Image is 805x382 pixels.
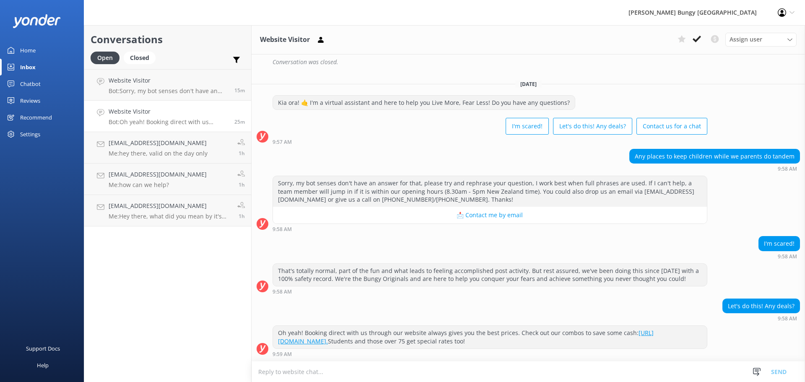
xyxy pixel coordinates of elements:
a: Website VisitorBot:Oh yeah! Booking direct with us through our website always gives you the best ... [84,101,251,132]
a: [EMAIL_ADDRESS][DOMAIN_NAME]Me:how can we help?1h [84,164,251,195]
h3: Website Visitor [260,34,310,45]
p: Me: hey there, valid on the day only [109,150,208,157]
div: Inbox [20,59,36,75]
div: Any places to keep children while we parents do tandem [630,149,800,164]
div: Oct 13 2025 09:58am (UTC +13:00) Pacific/Auckland [629,166,800,172]
div: Oct 13 2025 09:59am (UTC +13:00) Pacific/Auckland [273,351,707,357]
span: Oct 13 2025 08:40am (UTC +13:00) Pacific/Auckland [239,150,245,157]
a: Open [91,53,124,62]
div: Open [91,52,119,64]
a: [URL][DOMAIN_NAME]. [278,329,654,345]
p: Bot: Sorry, my bot senses don't have an answer for that, please try and rephrase your question, I... [109,87,228,95]
span: [DATE] [515,81,542,88]
div: Home [20,42,36,59]
div: Kia ora! 🤙 I'm a virtual assistant and here to help you Live More, Fear Less! Do you have any que... [273,96,575,110]
div: Chatbot [20,75,41,92]
strong: 9:57 AM [273,140,292,145]
div: Oct 13 2025 09:58am (UTC +13:00) Pacific/Auckland [273,288,707,294]
a: [EMAIL_ADDRESS][DOMAIN_NAME]Me:hey there, valid on the day only1h [84,132,251,164]
button: Contact us for a chat [636,118,707,135]
div: I'm scared! [759,236,800,251]
div: Sorry, my bot senses don't have an answer for that, please try and rephrase your question, I work... [273,176,707,207]
span: Oct 13 2025 10:09am (UTC +13:00) Pacific/Auckland [234,87,245,94]
div: That's totally normal, part of the fun and what leads to feeling accomplished post activity. But ... [273,264,707,286]
a: [EMAIL_ADDRESS][DOMAIN_NAME]Me:Hey there, what did you mean by it's not letting you book? what ki... [84,195,251,226]
strong: 9:58 AM [273,227,292,232]
button: 📩 Contact me by email [273,207,707,223]
strong: 9:58 AM [273,289,292,294]
button: Let's do this! Any deals? [553,118,632,135]
h4: [EMAIL_ADDRESS][DOMAIN_NAME] [109,201,231,210]
h4: Website Visitor [109,76,228,85]
strong: 9:58 AM [778,254,797,259]
span: Oct 13 2025 08:34am (UTC +13:00) Pacific/Auckland [239,213,245,220]
div: Assign User [725,33,797,46]
p: Me: Hey there, what did you mean by it's not letting you book? what kind of error are you experei... [109,213,231,220]
div: Oct 13 2025 09:57am (UTC +13:00) Pacific/Auckland [273,139,707,145]
div: Conversation was closed. [273,55,800,69]
div: Closed [124,52,156,64]
span: Assign user [730,35,762,44]
span: Oct 13 2025 08:39am (UTC +13:00) Pacific/Auckland [239,181,245,188]
h4: [EMAIL_ADDRESS][DOMAIN_NAME] [109,138,208,148]
div: Help [37,357,49,374]
button: I'm scared! [506,118,549,135]
div: Oct 13 2025 09:58am (UTC +13:00) Pacific/Auckland [758,253,800,259]
img: yonder-white-logo.png [13,14,61,28]
strong: 9:58 AM [778,316,797,321]
div: Oct 13 2025 09:58am (UTC +13:00) Pacific/Auckland [722,315,800,321]
p: Bot: Oh yeah! Booking direct with us through our website always gives you the best prices. Check ... [109,118,228,126]
strong: 9:58 AM [778,166,797,172]
a: Closed [124,53,160,62]
h2: Conversations [91,31,245,47]
div: Oh yeah! Booking direct with us through our website always gives you the best prices. Check out o... [273,326,707,348]
h4: Website Visitor [109,107,228,116]
span: Oct 13 2025 09:58am (UTC +13:00) Pacific/Auckland [234,118,245,125]
div: Settings [20,126,40,143]
div: 2025-10-11T19:57:59.783 [257,55,800,69]
div: Reviews [20,92,40,109]
a: Website VisitorBot:Sorry, my bot senses don't have an answer for that, please try and rephrase yo... [84,69,251,101]
h4: [EMAIL_ADDRESS][DOMAIN_NAME] [109,170,207,179]
p: Me: how can we help? [109,181,207,189]
div: Support Docs [26,340,60,357]
div: Oct 13 2025 09:58am (UTC +13:00) Pacific/Auckland [273,226,707,232]
div: Recommend [20,109,52,126]
div: Let's do this! Any deals? [723,299,800,313]
strong: 9:59 AM [273,352,292,357]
